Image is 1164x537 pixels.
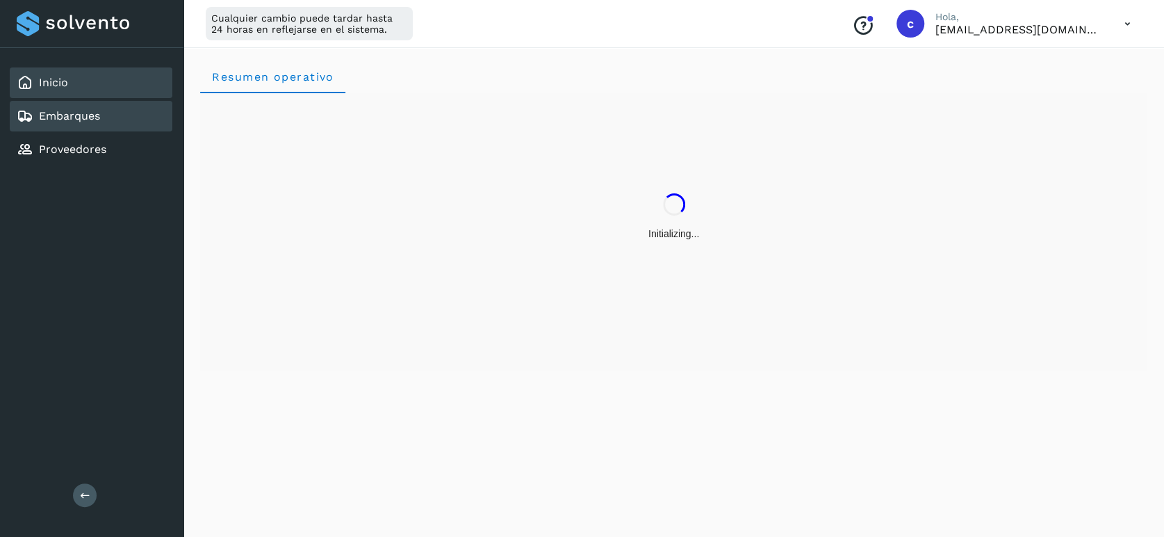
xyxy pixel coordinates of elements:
div: Inicio [10,67,172,98]
span: Resumen operativo [211,70,334,83]
a: Inicio [39,76,68,89]
a: Proveedores [39,143,106,156]
a: Embarques [39,109,100,122]
p: Hola, [935,11,1102,23]
p: cavila@niagarawater.com [935,23,1102,36]
div: Cualquier cambio puede tardar hasta 24 horas en reflejarse en el sistema. [206,7,413,40]
div: Embarques [10,101,172,131]
div: Proveedores [10,134,172,165]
